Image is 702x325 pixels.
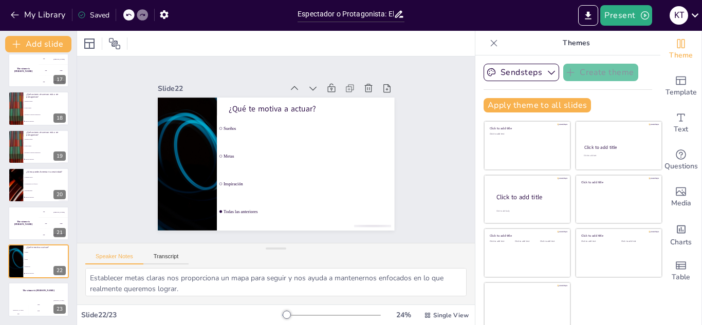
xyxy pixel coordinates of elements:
h4: The winner is [PERSON_NAME] [8,290,69,292]
button: Speaker Notes [85,253,143,264]
div: 200 [29,305,49,317]
div: Click to add text [584,155,652,157]
div: Add a table [660,253,701,290]
span: Rodearse de personas inspiradoras [25,152,68,153]
span: Todas las anteriores [25,197,68,198]
span: Inspiración [224,181,393,186]
span: Table [672,272,690,283]
span: Establecer metas [25,139,68,140]
span: Sueños [25,252,68,253]
div: 22 [53,266,66,275]
span: Text [674,124,688,135]
span: Media [671,198,691,209]
div: Click to add text [581,240,614,243]
p: Themes [502,31,650,55]
div: https://cdn.sendsteps.com/images/logo/sendsteps_logo_white.pnghttps://cdn.sendsteps.com/images/lo... [8,53,69,87]
div: Slide 22 / 23 [81,310,282,320]
p: ¿Qué acciones te acercan más a ser protagonista? [26,92,66,98]
div: Change the overall theme [660,31,701,68]
div: 23 [53,304,66,314]
input: Insert title [298,7,394,22]
div: Get real-time input from your audience [660,142,701,179]
div: Layout [81,35,98,52]
div: Jaap [29,304,49,305]
button: Add slide [5,36,71,52]
span: Single View [433,311,469,319]
button: Present [600,5,652,26]
p: ¿Cómo puedes fomentar tu creatividad? [26,170,66,174]
textarea: La respuesta correcta es "Todas las anteriores". Esta pregunta invita a la reflexión sobre las mo... [85,268,467,296]
span: Todas las anteriores [25,159,68,160]
div: 200 [39,65,69,76]
span: Metas [25,259,68,260]
div: 300 [39,77,69,88]
div: Click to add text [490,240,513,243]
div: 100 [39,53,69,65]
button: Transcript [143,253,189,264]
div: 300 [49,301,69,316]
button: Create theme [563,64,638,81]
span: Position [108,37,121,50]
div: Add ready made slides [660,68,701,105]
div: 200 [39,218,69,229]
span: Inspiración [25,266,68,267]
div: 23 [8,282,69,316]
div: Add charts and graphs [660,216,701,253]
div: 21 [53,228,66,237]
button: My Library [8,7,70,23]
button: Sendsteps [484,64,559,81]
button: Apply theme to all slides [484,98,591,112]
div: 17 [53,75,66,84]
span: Questions [664,161,698,172]
div: https://cdn.sendsteps.com/images/logo/sendsteps_logo_white.pnghttps://cdn.sendsteps.com/images/lo... [8,244,69,278]
div: Slide 22 [158,84,283,93]
span: Tomar riesgos [25,107,68,108]
span: Tomando riesgos [25,177,68,178]
p: ¿Qué te motiva a actuar? [26,246,66,249]
div: Click to add text [540,240,563,243]
span: Charts [670,237,692,248]
p: ¿Qué te motiva a actuar? [229,103,382,114]
div: Add images, graphics, shapes or video [660,179,701,216]
div: Click to add title [496,193,562,202]
span: Theme [669,50,693,61]
div: Click to add body [496,210,561,213]
div: https://cdn.sendsteps.com/images/logo/sendsteps_logo_white.pnghttps://cdn.sendsteps.com/images/lo... [8,206,69,240]
div: Click to add title [581,180,655,184]
div: Click to add text [490,133,563,136]
span: Metas [224,154,393,159]
h4: The winner is [PERSON_NAME] [8,68,39,73]
div: Click to add title [584,144,653,150]
div: https://cdn.sendsteps.com/images/logo/sendsteps_logo_white.pnghttps://cdn.sendsteps.com/images/lo... [8,130,69,164]
div: 20 [53,190,66,199]
div: 18 [53,113,66,123]
div: Click to add title [581,234,655,238]
button: Export to PowerPoint [578,5,598,26]
div: Saved [78,10,109,20]
span: Establecer metas [25,101,68,102]
div: 19 [53,151,66,161]
div: Click to add title [490,234,563,238]
span: Template [666,87,697,98]
div: https://cdn.sendsteps.com/images/logo/sendsteps_logo_white.pnghttps://cdn.sendsteps.com/images/lo... [8,168,69,202]
span: Experimentando [25,190,68,191]
div: 100 [8,311,28,317]
span: Todas las anteriores [25,121,68,122]
span: Tomar riesgos [25,145,68,146]
span: Todas las anteriores [25,273,68,274]
span: Aprendiendo de los fracasos [25,184,68,185]
div: 24 % [391,310,416,320]
span: Todas las anteriores [224,209,393,214]
div: https://cdn.sendsteps.com/images/logo/sendsteps_logo_white.pnghttps://cdn.sendsteps.com/images/lo... [8,91,69,125]
div: Click to add text [621,240,654,243]
span: Rodearse de personas inspiradoras [25,114,68,115]
p: ¿Qué acciones te acercan más a ser protagonista? [26,131,66,137]
div: 100 [39,206,69,218]
div: [PERSON_NAME] [49,300,69,301]
span: Sueños [224,126,393,131]
h4: The winner is [PERSON_NAME] [8,220,39,225]
button: K T [670,5,688,26]
div: Click to add text [515,240,538,243]
div: Click to add title [490,126,563,130]
div: K T [670,6,688,25]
